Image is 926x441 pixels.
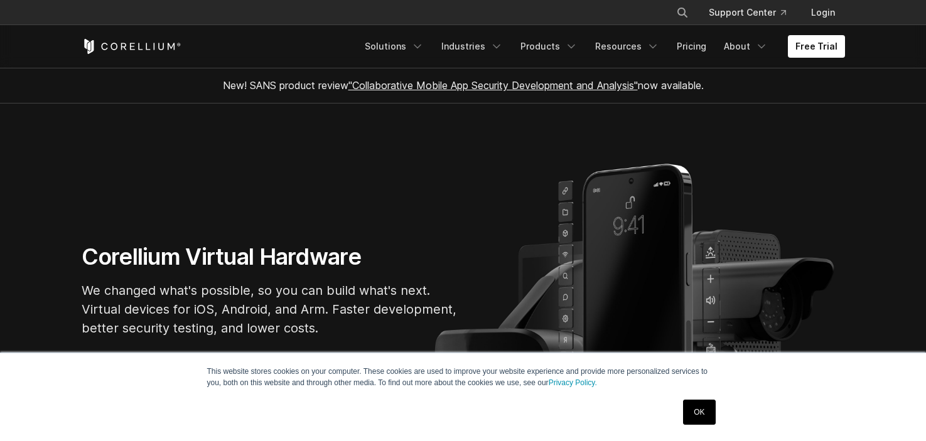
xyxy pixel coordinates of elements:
a: Free Trial [788,35,845,58]
a: Solutions [357,35,431,58]
a: Resources [588,35,667,58]
p: This website stores cookies on your computer. These cookies are used to improve your website expe... [207,366,719,388]
p: We changed what's possible, so you can build what's next. Virtual devices for iOS, Android, and A... [82,281,458,337]
h1: Corellium Virtual Hardware [82,243,458,271]
span: New! SANS product review now available. [223,79,704,92]
a: Industries [434,35,510,58]
a: "Collaborative Mobile App Security Development and Analysis" [348,79,638,92]
a: Products [513,35,585,58]
a: Support Center [699,1,796,24]
button: Search [671,1,694,24]
div: Navigation Menu [357,35,845,58]
a: Login [801,1,845,24]
a: Privacy Policy. [549,378,597,387]
div: Navigation Menu [661,1,845,24]
a: OK [683,400,715,425]
a: About [716,35,775,58]
a: Corellium Home [82,39,181,54]
a: Pricing [669,35,714,58]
